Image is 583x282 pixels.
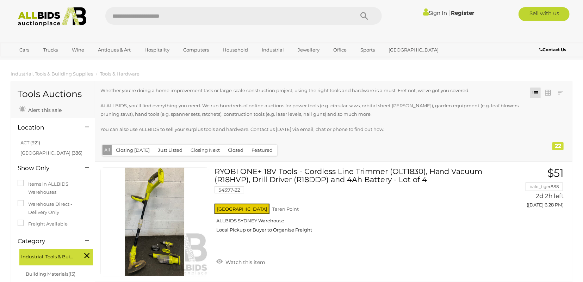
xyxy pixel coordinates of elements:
span: Industrial, Tools & Building Supplies [21,251,74,261]
a: Hospitality [140,44,174,56]
a: Wine [67,44,89,56]
img: Allbids.com.au [14,7,91,26]
button: Closed [224,145,248,156]
a: Sign In [423,10,447,16]
button: Closing [DATE] [112,145,154,156]
h4: Show Only [18,165,74,172]
a: [GEOGRAPHIC_DATA] [384,44,443,56]
button: Just Listed [154,145,187,156]
a: Trucks [39,44,63,56]
a: Computers [179,44,213,56]
button: Closing Next [186,145,224,156]
a: Building Materials(13) [26,271,75,277]
span: Watch this item [224,259,265,265]
a: RYOBI ONE+ 18V Tools - Cordless Line Trimmer (OLT1830), Hand Vacuum (R18HVP), Drill Driver (R18DD... [220,167,488,238]
div: 22 [552,142,564,150]
a: Household [218,44,253,56]
h1: Tools Auctions [18,89,88,99]
a: Register [451,10,474,16]
a: Antiques & Art [93,44,135,56]
a: Industrial [257,44,289,56]
a: Sports [356,44,379,56]
label: Items in ALLBIDS Warehouses [18,180,88,197]
a: Contact Us [539,46,568,54]
p: You can also use ALLBIDS to sell your surplus tools and hardware. Contact us [DATE] via email, ch... [100,125,523,133]
label: Warehouse Direct - Delivery Only [18,200,88,217]
a: ACT (921) [20,140,40,145]
span: (13) [68,271,75,277]
a: Office [329,44,351,56]
a: Watch this item [215,256,267,267]
span: $51 [547,167,564,180]
button: Featured [247,145,277,156]
h4: Category [18,238,74,245]
button: Search [347,7,382,25]
a: Tools & Hardware [100,71,139,77]
a: Cars [15,44,34,56]
a: [GEOGRAPHIC_DATA] (386) [20,150,82,156]
a: Industrial, Tools & Building Supplies [11,71,93,77]
span: | [448,9,450,17]
a: Sell with us [519,7,570,21]
p: Whether you're doing a home improvement task or large-scale construction project, using the right... [100,86,523,95]
button: All [103,145,112,155]
h4: Location [18,124,74,131]
b: Contact Us [539,47,566,52]
a: Jewellery [293,44,324,56]
a: Alert this sale [18,104,63,115]
span: Alert this sale [26,107,62,113]
label: Freight Available [18,220,68,228]
p: At ALLBIDS, you'll find everything you need. We run hundreds of online auctions for power tools (... [100,102,523,118]
a: $51 bald_tiger888 2d 2h left ([DATE] 6:28 PM) [498,167,565,211]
